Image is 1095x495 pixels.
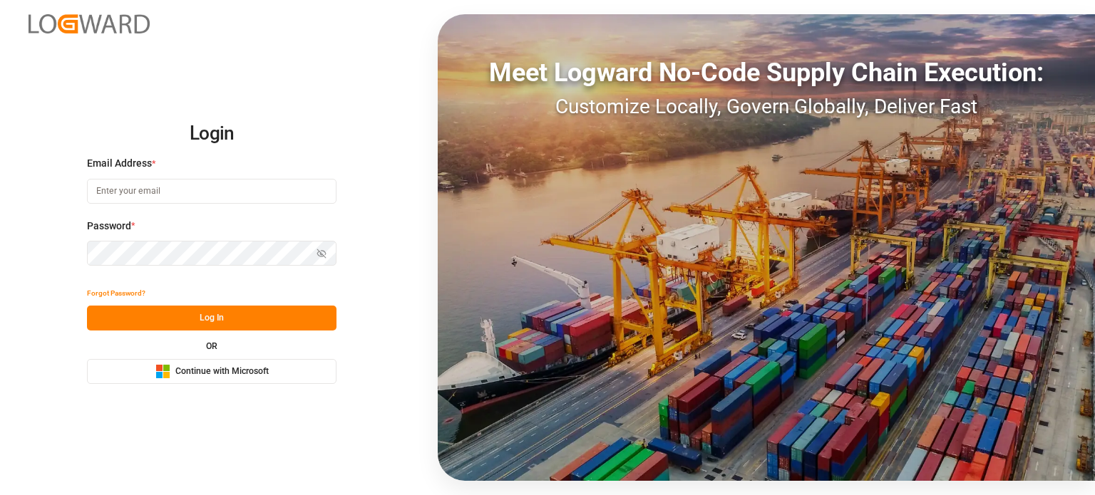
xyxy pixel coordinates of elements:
[87,219,131,234] span: Password
[175,365,269,378] span: Continue with Microsoft
[438,92,1095,122] div: Customize Locally, Govern Globally, Deliver Fast
[87,179,336,204] input: Enter your email
[87,306,336,330] button: Log In
[87,111,336,157] h2: Login
[206,342,217,350] small: OR
[29,14,150,33] img: Logward_new_orange.png
[87,281,145,306] button: Forgot Password?
[438,53,1095,92] div: Meet Logward No-Code Supply Chain Execution:
[87,359,336,384] button: Continue with Microsoft
[87,156,152,171] span: Email Address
